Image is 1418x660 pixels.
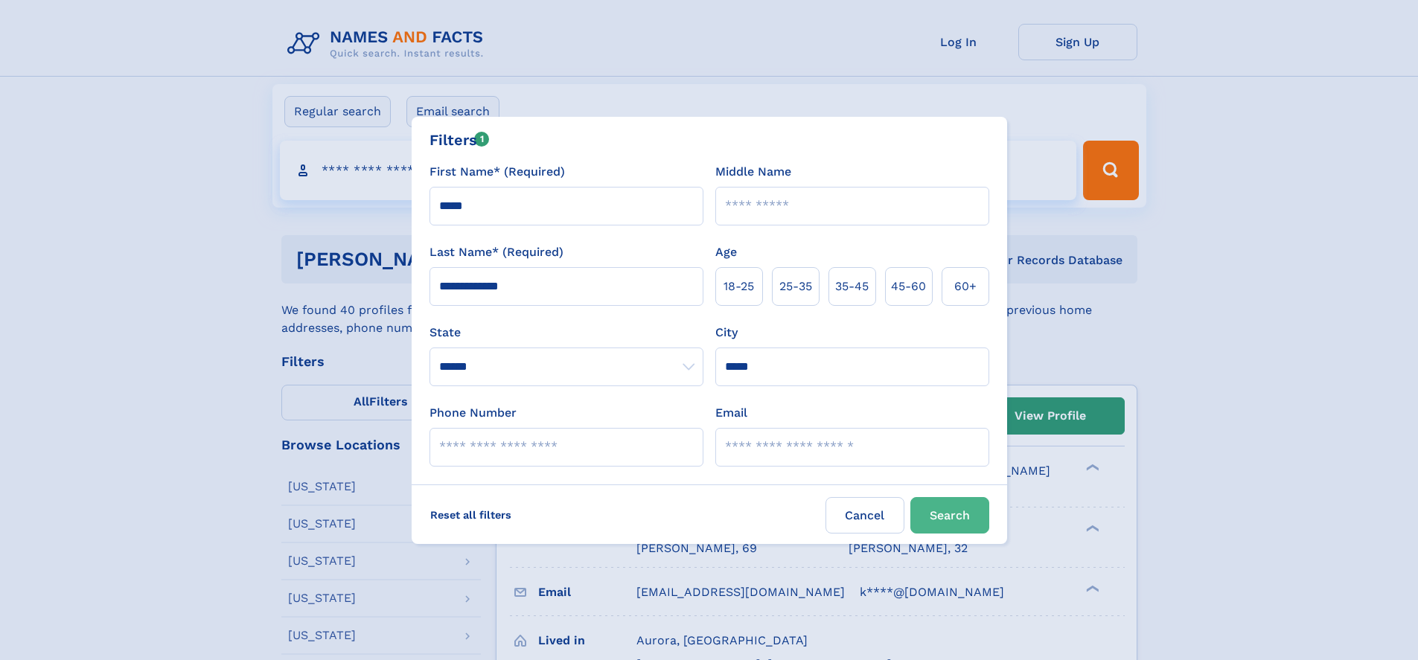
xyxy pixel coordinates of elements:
[910,497,989,534] button: Search
[825,497,904,534] label: Cancel
[715,163,791,181] label: Middle Name
[429,324,703,342] label: State
[891,278,926,295] span: 45‑60
[715,324,738,342] label: City
[429,243,563,261] label: Last Name* (Required)
[429,163,565,181] label: First Name* (Required)
[421,497,521,533] label: Reset all filters
[715,243,737,261] label: Age
[835,278,869,295] span: 35‑45
[779,278,812,295] span: 25‑35
[429,404,517,422] label: Phone Number
[954,278,977,295] span: 60+
[724,278,754,295] span: 18‑25
[429,129,490,151] div: Filters
[715,404,747,422] label: Email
